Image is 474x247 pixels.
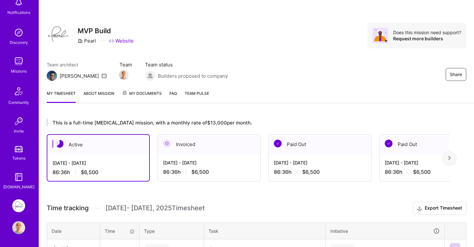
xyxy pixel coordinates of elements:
[47,90,76,103] a: My timesheet
[12,171,25,183] img: guide book
[413,202,466,215] button: Export Timesheet
[47,135,149,154] div: Active
[11,84,26,99] img: Community
[163,169,255,175] div: 86:36 h
[163,140,171,147] img: Invoiced
[145,61,228,68] span: Team status
[330,227,440,235] div: Initiative
[53,169,144,176] div: 86:36 h
[12,55,25,68] img: teamwork
[269,134,371,154] div: Paid Out
[413,169,430,175] span: $6,500
[10,39,28,46] div: Discovery
[11,68,27,74] div: Missions
[385,140,392,147] img: Paid Out
[158,134,260,154] div: Invoiced
[78,27,134,35] h3: MVP Build
[83,90,114,103] a: About Mission
[372,28,388,43] img: Avatar
[8,99,29,106] div: Community
[78,37,96,44] div: Pearl
[12,115,25,128] img: Invite
[12,221,25,234] img: User Avatar
[169,90,177,103] a: FAQ
[47,61,107,68] span: Team architect
[185,90,209,103] a: Team Pulse
[119,70,129,80] img: Team Member Avatar
[109,37,134,44] a: Website
[12,155,25,162] div: Tokens
[12,199,25,212] img: Pearl: MVP Build
[47,222,100,239] th: Date
[393,29,461,35] div: Does this mission need support?
[120,69,128,80] a: Team Member Avatar
[7,9,30,16] div: Notifications
[53,160,144,166] div: [DATE] - [DATE]
[393,35,461,42] div: Request more builders
[47,119,450,126] div: This is a full-time [MEDICAL_DATA] mission, with a monthly rate of $13,000 per month.
[78,38,83,44] i: icon CompanyGray
[47,204,89,212] span: Time tracking
[191,169,209,175] span: $6,500
[81,169,98,176] span: $6,500
[47,23,70,46] img: Company Logo
[12,26,25,39] img: discovery
[158,73,228,79] span: Builders proposed to company
[274,140,282,147] img: Paid Out
[140,222,204,239] th: Type
[274,159,366,166] div: [DATE] - [DATE]
[102,73,107,78] i: icon Mail
[105,228,135,234] div: Time
[122,90,162,97] span: My Documents
[145,71,155,81] img: Builders proposed to company
[274,169,366,175] div: 86:36 h
[448,156,451,160] img: right
[11,221,27,234] a: User Avatar
[120,61,132,68] span: Team
[56,140,63,148] img: Active
[446,68,466,81] button: Share
[11,199,27,212] a: Pearl: MVP Build
[185,91,209,96] span: Team Pulse
[47,71,57,81] img: Team Architect
[163,159,255,166] div: [DATE] - [DATE]
[105,204,205,212] span: [DATE] - [DATE] , 2025 Timesheet
[122,90,162,103] a: My Documents
[302,169,320,175] span: $6,500
[450,71,462,78] span: Share
[15,146,23,152] img: tokens
[3,183,34,190] div: [DOMAIN_NAME]
[60,73,99,79] div: [PERSON_NAME]
[14,128,24,134] div: Invite
[204,222,326,239] th: Task
[417,205,422,212] i: icon Download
